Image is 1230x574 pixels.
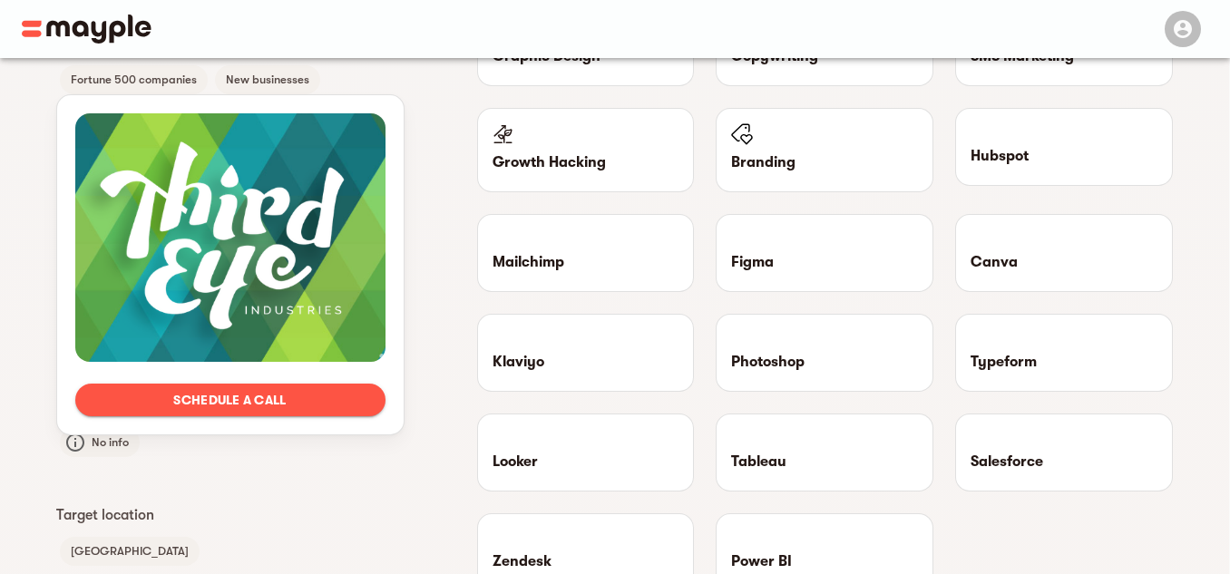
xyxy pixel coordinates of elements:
[971,145,1157,167] p: Hubspot
[493,251,679,273] p: Mailchimp
[81,432,140,453] span: No info
[60,540,200,562] span: [GEOGRAPHIC_DATA]
[60,69,208,91] span: Fortune 500 companies
[215,69,320,91] span: New businesses
[971,351,1157,373] p: Typeform
[971,451,1157,472] p: Salesforce
[731,451,918,472] p: Tableau
[731,151,918,173] p: Branding
[493,151,679,173] p: Growth Hacking
[493,550,679,572] p: Zendesk
[75,384,386,416] button: Schedule a call
[731,351,918,373] p: Photoshop
[1154,20,1208,34] span: Menu
[731,550,918,572] p: Power BI
[90,389,371,411] span: Schedule a call
[493,351,679,373] p: Klaviyo
[56,504,405,526] p: Target location
[493,451,679,472] p: Looker
[971,251,1157,273] p: Canva
[22,15,151,44] img: Main logo
[731,251,918,273] p: Figma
